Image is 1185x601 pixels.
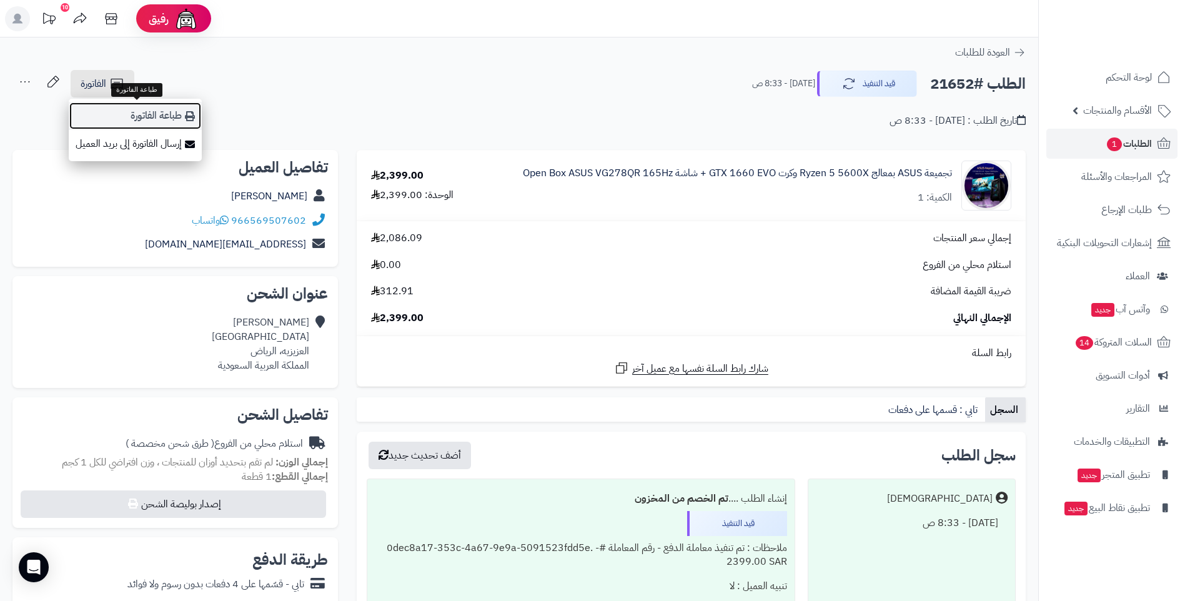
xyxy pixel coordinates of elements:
a: وآتس آبجديد [1046,294,1178,324]
span: أدوات التسويق [1096,367,1150,384]
a: [PERSON_NAME] [231,189,307,204]
div: تابي - قسّمها على 4 دفعات بدون رسوم ولا فوائد [127,577,304,592]
h2: تفاصيل الشحن [22,407,328,422]
a: العودة للطلبات [955,45,1026,60]
span: إشعارات التحويلات البنكية [1057,234,1152,252]
a: 966569507602 [231,213,306,228]
div: إنشاء الطلب .... [375,487,787,511]
span: رفيق [149,11,169,26]
span: تطبيق المتجر [1076,466,1150,484]
div: طباعة الفاتورة [111,83,162,97]
h2: عنوان الشحن [22,286,328,301]
div: الوحدة: 2,399.00 [371,188,454,202]
a: إرسال الفاتورة إلى بريد العميل [69,130,202,158]
div: [PERSON_NAME] [GEOGRAPHIC_DATA] العزيزيه، الرياض المملكة العربية السعودية [212,315,309,372]
img: ai-face.png [174,6,199,31]
span: جديد [1064,502,1088,515]
a: الفاتورة [71,70,134,97]
a: تطبيق نقاط البيعجديد [1046,493,1178,523]
div: 10 [61,3,69,12]
span: إجمالي سعر المنتجات [933,231,1011,246]
a: السلات المتروكة14 [1046,327,1178,357]
a: [EMAIL_ADDRESS][DOMAIN_NAME] [145,237,306,252]
a: تطبيق المتجرجديد [1046,460,1178,490]
img: logo-2.png [1100,34,1173,60]
button: قيد التنفيذ [817,71,917,97]
span: وآتس آب [1090,300,1150,318]
div: رابط السلة [362,346,1021,360]
span: طلبات الإرجاع [1101,201,1152,219]
div: [DATE] - 8:33 ص [816,511,1008,535]
span: العودة للطلبات [955,45,1010,60]
div: تاريخ الطلب : [DATE] - 8:33 ص [890,114,1026,128]
a: إشعارات التحويلات البنكية [1046,228,1178,258]
span: لم تقم بتحديد أوزان للمنتجات ، وزن افتراضي للكل 1 كجم [62,455,273,470]
span: تطبيق نقاط البيع [1063,499,1150,517]
span: استلام محلي من الفروع [923,258,1011,272]
div: استلام محلي من الفروع [126,437,303,451]
h2: طريقة الدفع [252,552,328,567]
span: جديد [1078,469,1101,482]
span: الإجمالي النهائي [953,311,1011,325]
div: Open Intercom Messenger [19,552,49,582]
div: الكمية: 1 [918,191,952,205]
span: المراجعات والأسئلة [1081,168,1152,186]
a: واتساب [192,213,229,228]
a: التطبيقات والخدمات [1046,427,1178,457]
strong: إجمالي الوزن: [275,455,328,470]
a: المراجعات والأسئلة [1046,162,1178,192]
span: التقارير [1126,400,1150,417]
span: لوحة التحكم [1106,69,1152,86]
span: جديد [1091,303,1114,317]
span: السلات المتروكة [1074,334,1152,351]
a: تابي : قسمها على دفعات [883,397,985,422]
span: 1 [1107,137,1122,151]
span: 14 [1076,336,1093,350]
span: 0.00 [371,258,401,272]
a: أدوات التسويق [1046,360,1178,390]
button: إصدار بوليصة الشحن [21,490,326,518]
a: التقارير [1046,394,1178,424]
a: شارك رابط السلة نفسها مع عميل آخر [614,360,768,376]
span: التطبيقات والخدمات [1074,433,1150,450]
a: طباعة الفاتورة [69,102,202,130]
span: شارك رابط السلة نفسها مع عميل آخر [632,362,768,376]
img: 1753203146-%D8%AA%D8%AC%D9%85%D9%8A%D8%B9%D8%A9%20ASUS-90x90.jpg [962,161,1011,211]
span: الفاتورة [81,76,106,91]
div: ملاحظات : تم تنفيذ معاملة الدفع - رقم المعاملة #0dec8a17-353c-4a67-9e9a-5091523fdd5e. - 2399.00 SAR [375,536,787,575]
span: ضريبة القيمة المضافة [931,284,1011,299]
span: 2,086.09 [371,231,422,246]
div: 2,399.00 [371,169,424,183]
span: الأقسام والمنتجات [1083,102,1152,119]
a: السجل [985,397,1026,422]
b: تم الخصم من المخزون [635,491,728,506]
button: أضف تحديث جديد [369,442,471,469]
a: طلبات الإرجاع [1046,195,1178,225]
a: لوحة التحكم [1046,62,1178,92]
span: 2,399.00 [371,311,424,325]
div: [DEMOGRAPHIC_DATA] [887,492,993,506]
h2: تفاصيل العميل [22,160,328,175]
h2: الطلب #21652 [930,71,1026,97]
span: 312.91 [371,284,414,299]
a: تحديثات المنصة [33,6,64,34]
div: قيد التنفيذ [687,511,787,536]
a: العملاء [1046,261,1178,291]
span: ( طرق شحن مخصصة ) [126,436,214,451]
a: تجميعة ASUS بمعالج Ryzen 5 5600X وكرت GTX 1660 EVO + شاشة Open Box ASUS VG278QR 165Hz [523,166,952,181]
small: 1 قطعة [242,469,328,484]
h3: سجل الطلب [941,448,1016,463]
small: [DATE] - 8:33 ص [752,77,815,90]
span: الطلبات [1106,135,1152,152]
div: تنبيه العميل : لا [375,574,787,599]
a: الطلبات1 [1046,129,1178,159]
strong: إجمالي القطع: [272,469,328,484]
span: العملاء [1126,267,1150,285]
